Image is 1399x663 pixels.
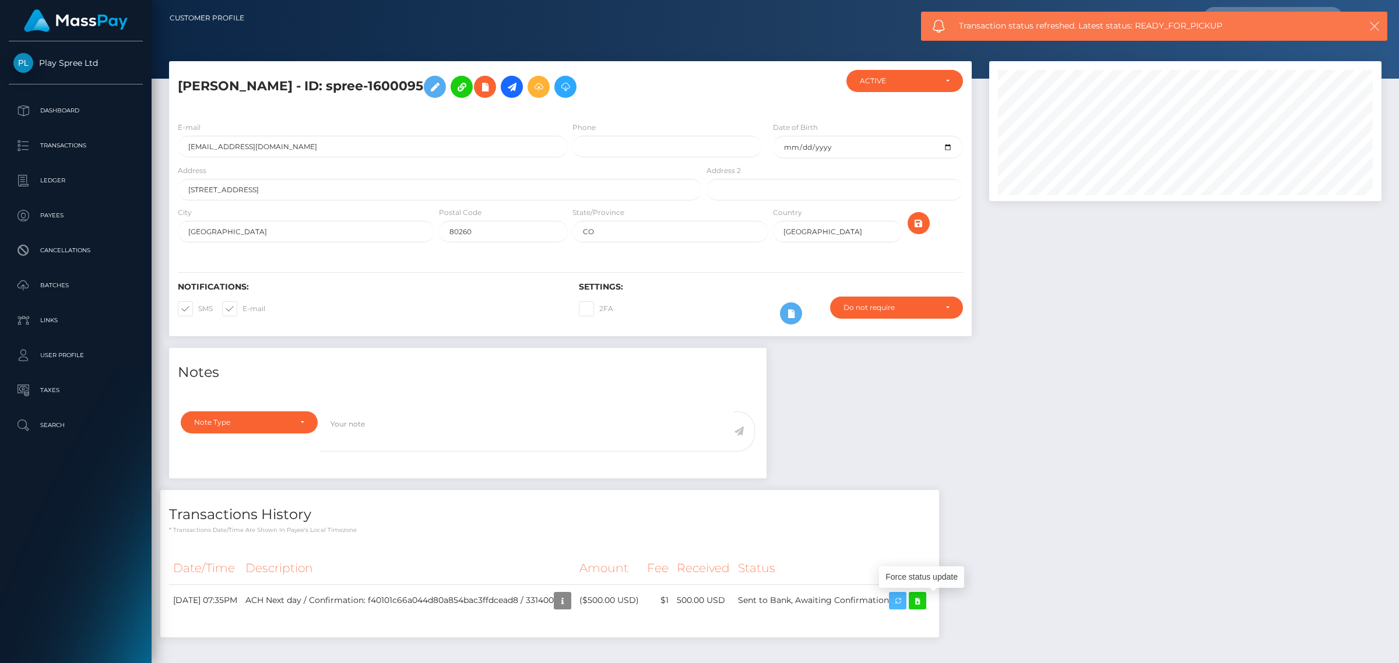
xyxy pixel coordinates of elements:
td: ($500.00 USD) [575,584,643,616]
span: Play Spree Ltd [9,58,143,68]
button: ACTIVE [846,70,962,92]
td: Sent to Bank, Awaiting Confirmation [734,584,930,616]
p: Links [13,312,138,329]
p: Search [13,417,138,434]
td: $1 [643,584,673,616]
p: Cancellations [13,242,138,259]
div: Force status update [879,566,964,588]
img: MassPay Logo [24,9,128,32]
label: Postal Code [439,207,481,218]
td: 500.00 USD [673,584,734,616]
label: Address 2 [706,165,741,176]
a: Cancellations [9,236,143,265]
a: Initiate Payout [501,76,523,98]
p: * Transactions date/time are shown in payee's local timezone [169,526,930,534]
p: Dashboard [13,102,138,119]
label: Phone [572,122,596,133]
div: Do not require [843,303,936,312]
p: Taxes [13,382,138,399]
a: Customer Profile [170,6,244,30]
a: Ledger [9,166,143,195]
label: State/Province [572,207,624,218]
th: Description [241,552,575,584]
th: Status [734,552,930,584]
h4: Transactions History [169,505,930,525]
p: Ledger [13,172,138,189]
input: Search... [1203,7,1313,29]
td: [DATE] 07:35PM [169,584,241,616]
a: User Profile [9,341,143,370]
p: Transactions [13,137,138,154]
a: Batches [9,271,143,300]
h6: Notifications: [178,282,561,292]
a: Search [9,411,143,440]
th: Amount [575,552,643,584]
label: Country [773,207,802,218]
th: Received [673,552,734,584]
td: ACH Next day / Confirmation: f40101c66a044d80a854bac3ffdcead8 / 331400 [241,584,575,616]
a: Taxes [9,376,143,405]
span: Transaction status refreshed. Latest status: READY_FOR_PICKUP [959,20,1330,32]
label: Date of Birth [773,122,818,133]
label: 2FA [579,301,613,316]
h5: [PERSON_NAME] - ID: spree-1600095 [178,70,695,104]
th: Date/Time [169,552,241,584]
label: SMS [178,301,213,316]
label: E-mail [178,122,201,133]
p: Payees [13,207,138,224]
a: Payees [9,201,143,230]
div: ACTIVE [860,76,936,86]
a: Dashboard [9,96,143,125]
p: User Profile [13,347,138,364]
label: City [178,207,192,218]
a: Transactions [9,131,143,160]
img: Play Spree Ltd [13,53,33,73]
p: Batches [13,277,138,294]
label: E-mail [222,301,265,316]
h6: Settings: [579,282,962,292]
h4: Notes [178,362,758,383]
a: Links [9,306,143,335]
button: Do not require [830,297,963,319]
label: Address [178,165,206,176]
div: Note Type [194,418,291,427]
button: Note Type [181,411,318,433]
th: Fee [643,552,673,584]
